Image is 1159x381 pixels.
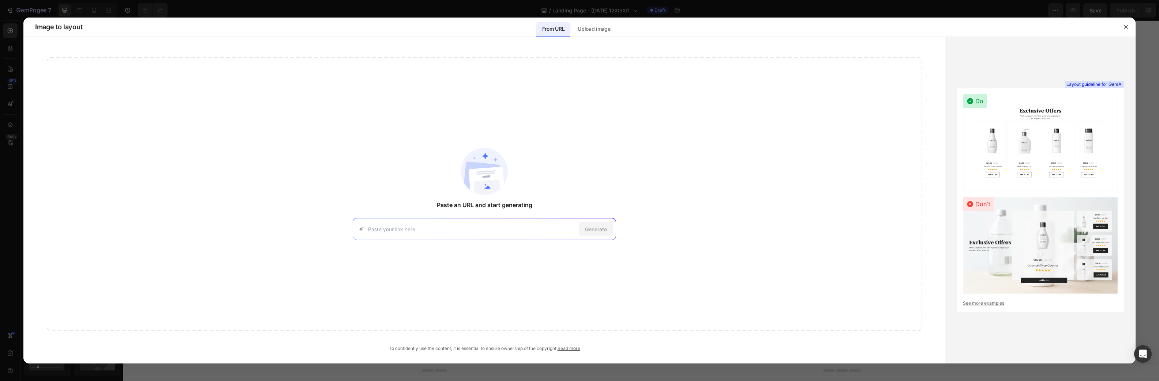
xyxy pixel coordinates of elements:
[47,345,922,352] div: To confidently use the content, it is essential to ensure ownership of the copyright.
[437,201,532,209] span: Paste an URL and start generating
[963,300,1118,306] a: See more examples
[558,346,580,351] a: Read more
[1134,345,1152,363] div: Open Intercom Messenger
[585,225,607,233] span: Generate
[465,197,515,212] button: Add sections
[35,23,82,31] span: Image to layout
[542,24,565,33] p: From URL
[520,197,571,212] button: Add elements
[1066,81,1122,88] span: Layout guideline for GemAI
[368,225,576,233] input: Paste your link here
[474,182,562,191] div: Start with Sections from sidebar
[578,24,610,33] p: Upload image
[469,238,567,244] div: Start with Generating from URL or image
